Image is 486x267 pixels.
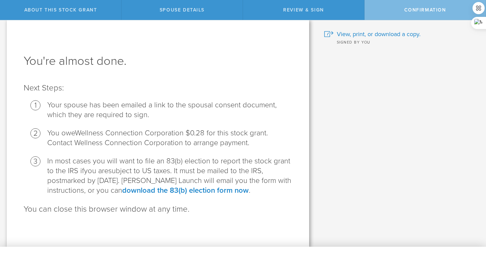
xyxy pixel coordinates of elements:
span: You owe [47,129,75,137]
span: Confirmation [404,7,446,13]
span: you are [84,166,108,175]
p: Next Steps: [24,83,292,94]
div: Signed by you [324,38,476,45]
li: Wellness Connection Corporation $0.28 for this stock grant. Contact Wellness Connection Corporati... [47,128,292,148]
h1: You're almost done. [24,53,292,69]
a: download the 83(b) election form now [122,186,249,195]
span: View, print, or download a copy. [337,30,421,38]
span: Review & Sign [283,7,324,13]
span: About this stock grant [24,7,97,13]
span: Spouse Details [160,7,205,13]
li: Your spouse has been emailed a link to the spousal consent document, which they are required to s... [47,100,292,120]
li: In most cases you will want to file an 83(b) election to report the stock grant to the IRS if sub... [47,156,292,195]
p: You can close this browser window at any time. [24,204,292,215]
